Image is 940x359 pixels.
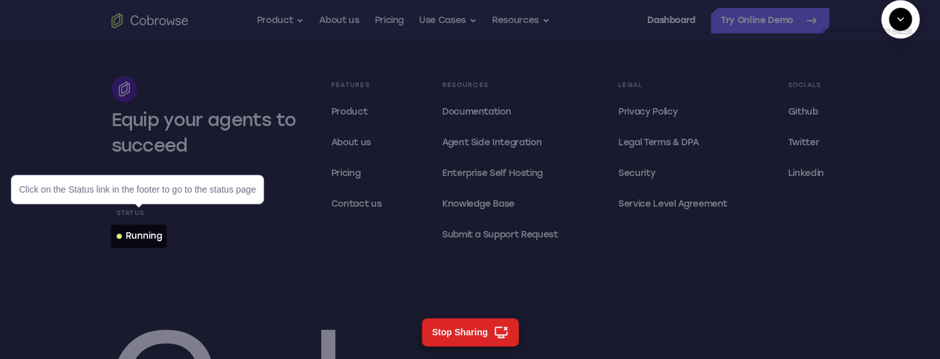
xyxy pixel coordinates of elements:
a: Running [111,225,167,248]
button: Use Cases [419,8,477,33]
span: Service Level Agreement [618,196,727,212]
span: Equip your agents to succeed [111,109,297,156]
button: Resources [492,8,550,33]
span: Contact us [331,198,382,209]
span: Enterprise Self Hosting [442,166,558,181]
a: Service Level Agreement [613,191,732,217]
div: Features [326,76,387,94]
span: Github [787,106,818,117]
a: About us [326,130,387,156]
a: Go to the home page [111,13,188,28]
a: Try Online Demo [711,8,829,33]
a: Submit a Support Request [437,222,563,248]
a: Enterprise Self Hosting [437,161,563,186]
a: About us [319,8,359,33]
div: Running [126,230,162,243]
span: Legal Terms & DPA [618,137,698,148]
button: Product [257,8,304,33]
span: Twitter [787,137,819,148]
a: Dashboard [647,8,695,33]
a: Github [782,99,829,125]
span: Agent Side Integration [442,135,558,150]
span: Pricing [331,168,361,179]
span: Product [331,106,368,117]
a: Documentation [437,99,563,125]
span: Privacy Policy [618,106,677,117]
div: Resources [437,76,563,94]
a: Security [613,161,732,186]
div: Status [111,204,150,222]
span: Submit a Support Request [442,227,558,243]
a: Pricing [326,161,387,186]
span: About us [331,137,371,148]
a: Twitter [782,130,829,156]
a: Legal Terms & DPA [613,130,732,156]
span: Documentation [442,106,511,117]
span: Linkedin [787,168,823,179]
a: Linkedin [782,161,829,186]
a: Contact us [326,191,387,217]
div: Socials [782,76,829,94]
div: Legal [613,76,732,94]
a: Agent Side Integration [437,130,563,156]
span: Knowledge Base [442,198,515,209]
a: Product [326,99,387,125]
a: Pricing [374,8,404,33]
span: Security [618,168,655,179]
a: Privacy Policy [613,99,732,125]
a: Knowledge Base [437,191,563,217]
